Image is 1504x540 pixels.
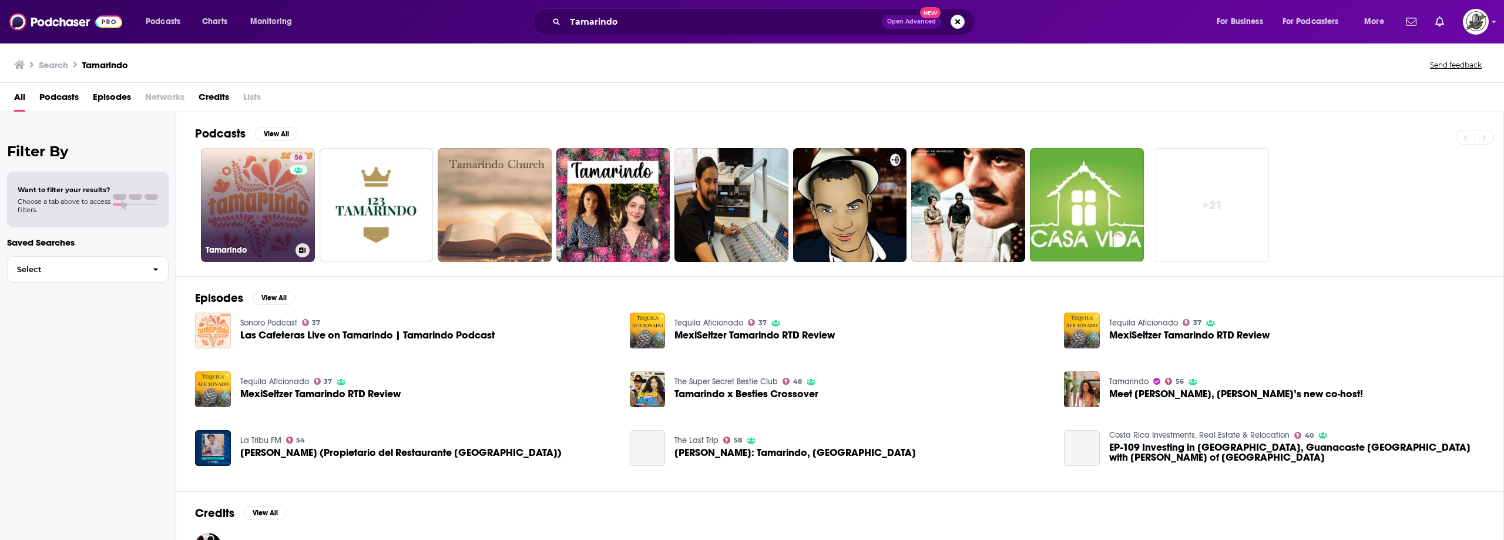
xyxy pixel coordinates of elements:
a: Costa Rica Investments, Real Estate & Relocation [1109,430,1290,440]
a: 37 [314,378,333,385]
a: Episodes [93,88,131,112]
a: 56 [290,153,307,162]
a: CreditsView All [195,506,286,521]
a: La Tribu FM [240,435,281,445]
a: Charts [194,12,234,31]
a: 37 [1183,319,1201,326]
a: Las Cafeteras Live on Tamarindo | Tamarindo Podcast [240,330,495,340]
a: All [14,88,25,112]
span: For Podcasters [1283,14,1339,30]
a: Sonoro Podcast [240,318,297,328]
a: Tequila Aficionado [240,377,309,387]
a: Tamarindo [1109,377,1149,387]
img: MexiSeltzer Tamarindo RTD Review [195,371,231,407]
span: Lists [243,88,261,112]
a: PodcastsView All [195,126,297,141]
span: Logged in as PodProMaxBooking [1463,9,1489,35]
span: [PERSON_NAME]: Tamarindo, [GEOGRAPHIC_DATA] [674,448,916,458]
span: 37 [324,379,332,384]
a: Tequila Aficionado [1109,318,1178,328]
div: Search podcasts, credits, & more... [544,8,986,35]
h2: Filter By [7,143,169,160]
span: Choose a tab above to access filters. [18,197,110,214]
span: New [920,7,941,18]
span: 56 [294,152,303,164]
h3: Tamarindo [82,59,128,71]
a: Credits [199,88,229,112]
img: Las Cafeteras Live on Tamarindo | Tamarindo Podcast [195,313,231,348]
img: José Reyes (Propietario del Restaurante El Tamarindo) [195,430,231,466]
span: 56 [1176,379,1184,384]
img: MexiSeltzer Tamarindo RTD Review [630,313,666,348]
a: 58 [723,437,742,444]
span: 48 [793,379,802,384]
a: MexiSeltzer Tamarindo RTD Review [674,330,835,340]
button: Open AdvancedNew [882,15,941,29]
a: The Super Secret Bestie Club [674,377,778,387]
a: The Last Trip [674,435,719,445]
button: open menu [137,12,196,31]
input: Search podcasts, credits, & more... [565,12,882,31]
h2: Credits [195,506,234,521]
h3: Search [39,59,68,71]
h3: Tamarindo [206,245,291,255]
a: MexiSeltzer Tamarindo RTD Review [1109,330,1270,340]
span: Want to filter your results? [18,186,110,194]
button: Select [7,256,169,283]
p: Saved Searches [7,237,169,248]
button: View All [244,506,286,520]
button: open menu [242,12,307,31]
button: View All [253,291,295,305]
span: 58 [734,438,742,443]
span: Meet [PERSON_NAME], [PERSON_NAME]’s new co-host! [1109,389,1363,399]
a: Tequila Aficionado [674,318,743,328]
span: 37 [758,320,767,326]
h2: Episodes [195,291,243,306]
button: Send feedback [1426,60,1485,70]
img: Podchaser - Follow, Share and Rate Podcasts [9,11,122,33]
span: EP-109 Investing in [GEOGRAPHIC_DATA], Guanacaste [GEOGRAPHIC_DATA] with [PERSON_NAME] of [GEOGRA... [1109,442,1485,462]
img: Tamarindo x Besties Crossover [630,371,666,407]
a: 37 [302,319,321,326]
span: 37 [1193,320,1201,326]
a: EP-109 Investing in Tamarindo, Guanacaste Costa Rica with Pia Dalvit of Tamarindo Park [1109,442,1485,462]
img: User Profile [1463,9,1489,35]
img: MexiSeltzer Tamarindo RTD Review [1064,313,1100,348]
a: Podcasts [39,88,79,112]
a: Show notifications dropdown [1431,12,1449,32]
a: 37 [748,319,767,326]
button: View All [255,127,297,141]
button: open menu [1356,12,1399,31]
span: 54 [296,438,305,443]
a: 56 [1165,378,1184,385]
a: Tamarindo x Besties Crossover [674,389,818,399]
a: Michal Dixon: Tamarindo, Costa Rica [630,430,666,466]
img: Meet Ana Sheila Victorino, Tamarindo’s new co-host! [1064,371,1100,407]
span: Open Advanced [887,19,936,25]
a: Michal Dixon: Tamarindo, Costa Rica [674,448,916,458]
span: Charts [202,14,227,30]
a: José Reyes (Propietario del Restaurante El Tamarindo) [240,448,562,458]
a: EpisodesView All [195,291,295,306]
span: More [1364,14,1384,30]
button: open menu [1275,12,1356,31]
a: MexiSeltzer Tamarindo RTD Review [240,389,401,399]
a: Meet Ana Sheila Victorino, Tamarindo’s new co-host! [1109,389,1363,399]
a: 48 [783,378,802,385]
a: EP-109 Investing in Tamarindo, Guanacaste Costa Rica with Pia Dalvit of Tamarindo Park [1064,430,1100,466]
a: 40 [1294,432,1314,439]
